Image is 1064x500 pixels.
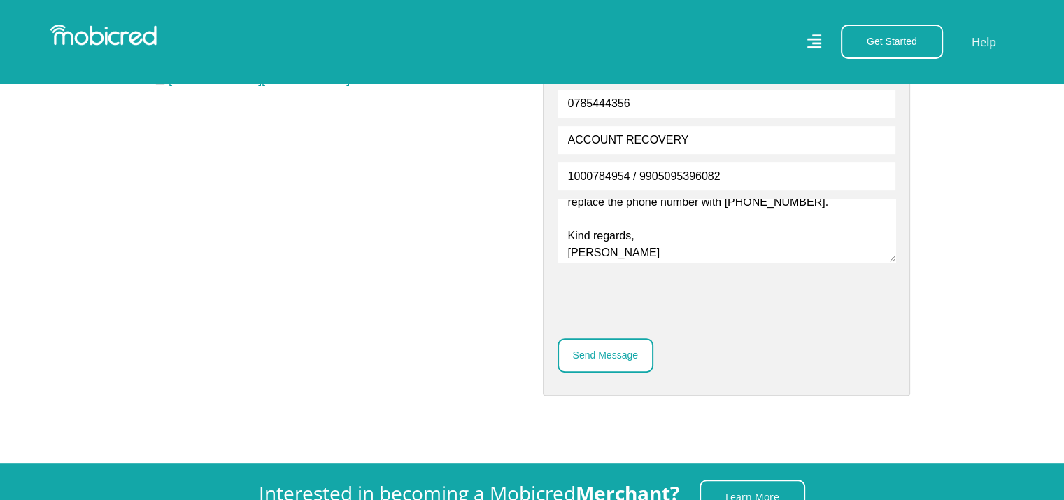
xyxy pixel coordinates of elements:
[841,25,943,59] button: Get Started
[558,275,770,330] iframe: reCAPTCHA
[558,90,895,118] input: Contact Number
[558,162,895,190] input: Account Number / ID Number (Optional)
[558,338,653,373] button: Send Message
[971,33,997,51] a: Help
[558,126,895,154] input: Subject
[50,25,157,46] img: Mobicred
